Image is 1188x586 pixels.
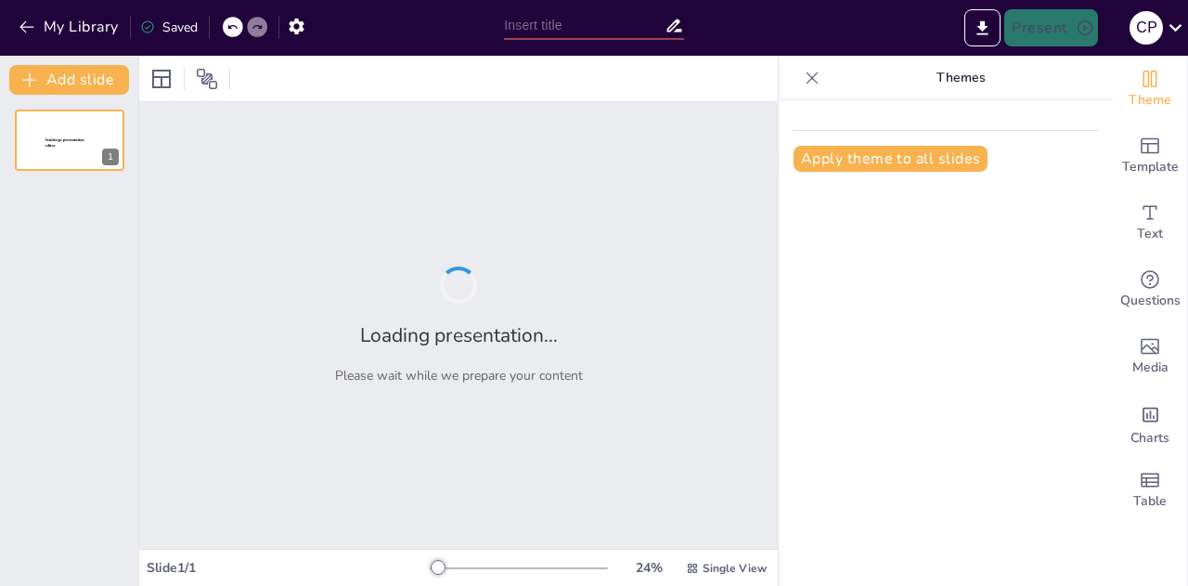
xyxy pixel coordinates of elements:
[1132,358,1169,378] span: Media
[1120,291,1181,311] span: Questions
[1133,491,1167,512] span: Table
[1129,90,1171,111] span: Theme
[1113,123,1187,189] div: Add ready made slides
[827,56,1094,100] p: Themes
[703,561,767,576] span: Single View
[1130,9,1163,46] button: C P
[360,322,558,348] h2: Loading presentation...
[102,149,119,165] div: 1
[1113,323,1187,390] div: Add images, graphics, shapes or video
[140,19,198,36] div: Saved
[147,559,430,577] div: Slide 1 / 1
[196,68,218,90] span: Position
[626,559,671,577] div: 24 %
[1130,11,1163,45] div: C P
[1122,157,1179,177] span: Template
[9,65,129,95] button: Add slide
[14,12,126,42] button: My Library
[1137,224,1163,244] span: Text
[1130,428,1169,449] span: Charts
[15,110,124,171] div: 1
[1113,189,1187,256] div: Add text boxes
[147,64,176,94] div: Layout
[1113,390,1187,457] div: Add charts and graphs
[794,146,988,172] button: Apply theme to all slides
[45,138,84,149] span: Sendsteps presentation editor
[335,367,583,384] p: Please wait while we prepare your content
[504,12,664,39] input: Insert title
[1113,56,1187,123] div: Change the overall theme
[1004,9,1097,46] button: Present
[1113,457,1187,524] div: Add a table
[1113,256,1187,323] div: Get real-time input from your audience
[964,9,1001,46] button: Export to PowerPoint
